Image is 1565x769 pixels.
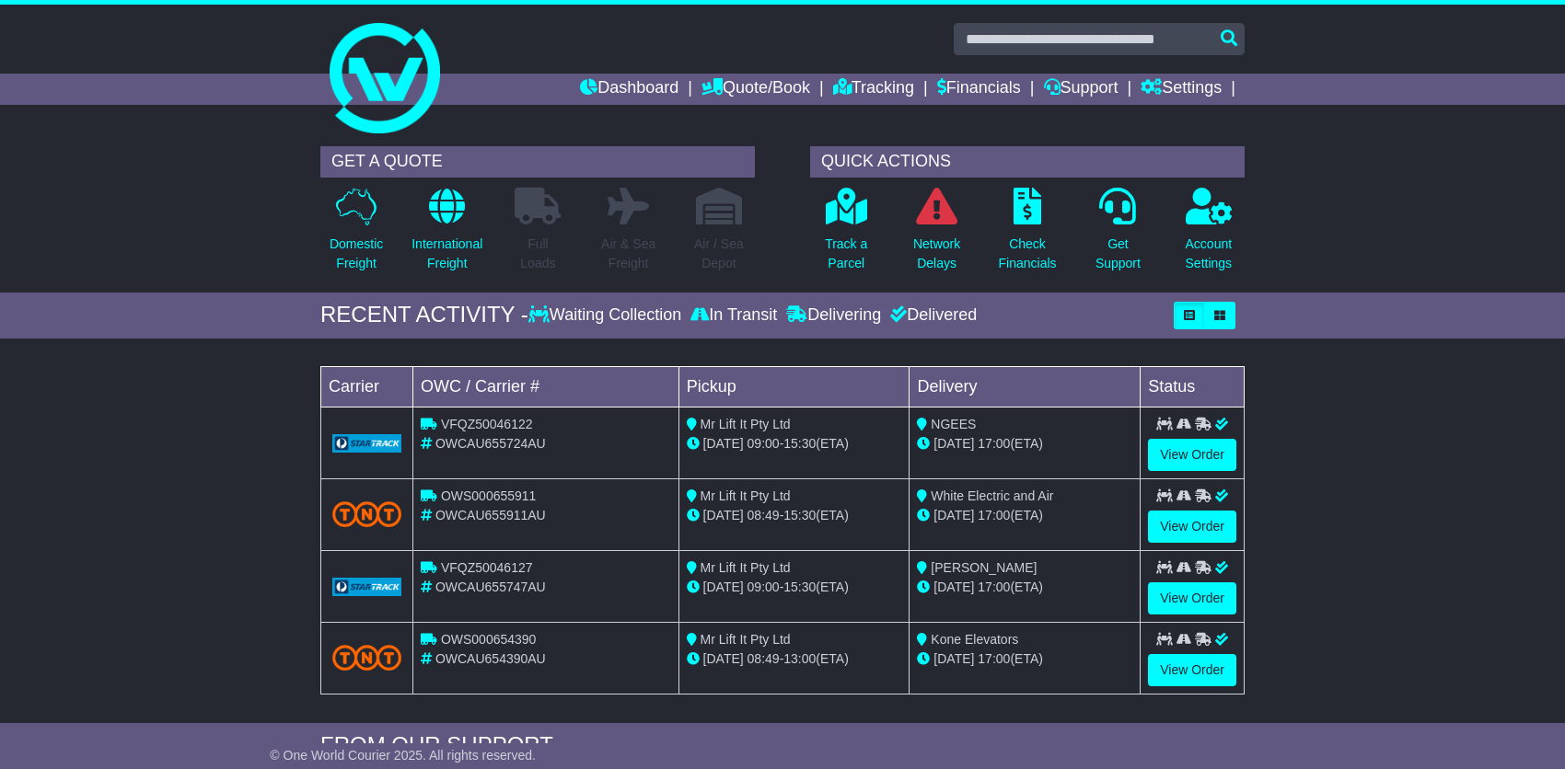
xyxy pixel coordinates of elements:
span: 17:00 [978,580,1010,594]
span: VFQZ50046127 [441,560,533,575]
p: Check Financials [999,235,1057,273]
span: OWCAU654390AU [435,651,546,666]
div: FROM OUR SUPPORT [320,732,1245,759]
span: OWCAU655747AU [435,580,546,594]
a: CheckFinancials [998,187,1058,283]
p: Full Loads [515,235,561,273]
span: 15:30 [783,508,816,522]
span: 17:00 [978,508,1010,522]
span: 09:00 [748,436,780,451]
div: RECENT ACTIVITY - [320,302,528,328]
span: [DATE] [933,436,974,451]
div: - (ETA) [687,649,902,669]
span: [DATE] [703,508,744,522]
span: OWS000654390 [441,632,537,647]
div: (ETA) [917,434,1132,453]
p: Air / Sea Depot [694,235,744,273]
span: [DATE] [933,580,974,594]
span: VFQZ50046122 [441,417,533,431]
span: [DATE] [933,508,974,522]
span: [DATE] [703,580,744,594]
p: Air & Sea Freight [601,235,655,273]
img: TNT_Domestic.png [332,645,401,670]
p: Network Delays [913,235,960,273]
span: 17:00 [978,436,1010,451]
span: © One World Courier 2025. All rights reserved. [270,748,536,763]
span: Mr Lift It Pty Ltd [701,417,791,431]
a: NetworkDelays [912,187,961,283]
div: QUICK ACTIONS [810,146,1245,178]
span: 13:00 [783,651,816,666]
a: Support [1044,74,1119,105]
span: [DATE] [933,651,974,666]
a: Financials [937,74,1021,105]
span: Kone Elevators [931,632,1018,647]
td: Pickup [678,366,910,407]
img: GetCarrierServiceLogo [332,434,401,453]
span: 17:00 [978,651,1010,666]
p: International Freight [412,235,482,273]
div: (ETA) [917,578,1132,597]
span: 09:00 [748,580,780,594]
td: Delivery [910,366,1141,407]
a: Settings [1141,74,1222,105]
div: (ETA) [917,506,1132,525]
a: Dashboard [580,74,678,105]
a: DomesticFreight [329,187,384,283]
span: 08:49 [748,651,780,666]
div: In Transit [686,305,782,326]
div: (ETA) [917,649,1132,669]
a: Track aParcel [824,187,868,283]
span: OWS000655911 [441,488,537,503]
a: InternationalFreight [411,187,483,283]
span: Mr Lift It Pty Ltd [701,488,791,503]
img: GetCarrierServiceLogo [332,578,401,596]
span: [PERSON_NAME] [931,560,1037,575]
span: [DATE] [703,436,744,451]
p: Track a Parcel [825,235,867,273]
span: OWCAU655911AU [435,508,546,522]
span: Mr Lift It Pty Ltd [701,632,791,647]
a: Tracking [833,74,914,105]
p: Domestic Freight [330,235,383,273]
td: Status [1141,366,1245,407]
p: Get Support [1095,235,1141,273]
div: Delivered [886,305,977,326]
span: 15:30 [783,580,816,594]
div: - (ETA) [687,506,902,525]
span: Mr Lift It Pty Ltd [701,560,791,575]
div: - (ETA) [687,434,902,453]
span: 08:49 [748,508,780,522]
span: [DATE] [703,651,744,666]
a: View Order [1148,511,1236,543]
a: View Order [1148,439,1236,471]
div: Delivering [782,305,886,326]
span: NGEES [931,417,976,431]
a: GetSupport [1095,187,1142,283]
div: - (ETA) [687,578,902,597]
a: Quote/Book [701,74,810,105]
img: TNT_Domestic.png [332,501,401,526]
td: OWC / Carrier # [413,366,679,407]
p: Account Settings [1186,235,1233,273]
a: View Order [1148,654,1236,686]
span: OWCAU655724AU [435,436,546,451]
a: AccountSettings [1185,187,1234,283]
div: Waiting Collection [528,305,686,326]
td: Carrier [321,366,413,407]
span: 15:30 [783,436,816,451]
span: White Electric and Air [931,488,1053,503]
div: GET A QUOTE [320,146,755,178]
a: View Order [1148,582,1236,614]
